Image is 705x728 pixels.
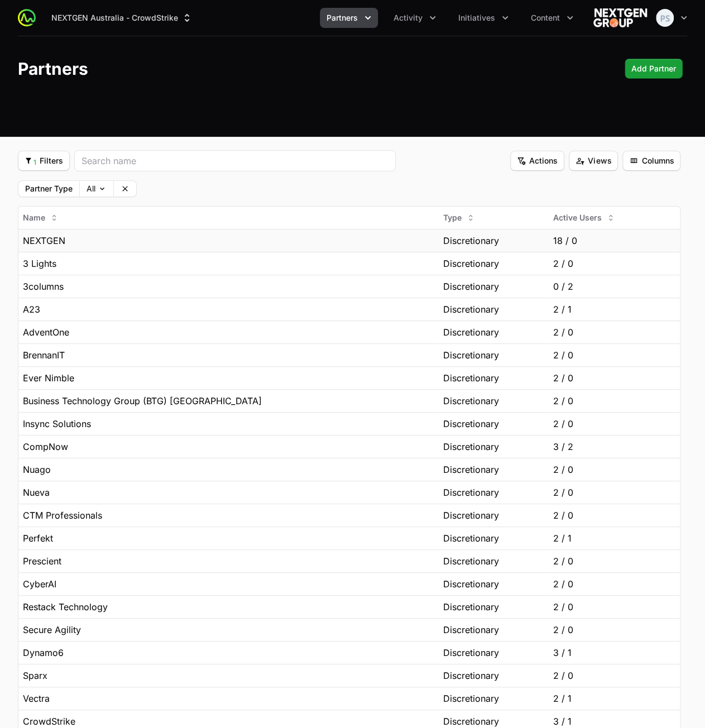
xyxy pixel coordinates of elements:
[443,463,499,476] span: Discretionary
[23,440,68,453] span: CompNow
[320,8,378,28] button: Partners
[553,692,572,705] span: 2 / 1
[569,151,618,171] button: Views
[387,8,443,28] button: Activity
[443,280,499,293] span: Discretionary
[23,646,64,659] span: Dynamo6
[45,8,199,28] button: NEXTGEN Australia - CrowdStrike
[23,509,102,522] span: CTM Professionals
[18,151,70,171] button: Filter options
[23,600,108,614] span: Restack Technology
[23,303,40,316] span: A23
[553,303,572,316] span: 2 / 1
[553,234,577,247] span: 18 / 0
[443,531,499,545] span: Discretionary
[553,463,573,476] span: 2 / 0
[23,348,65,362] span: BrennanIT
[23,577,56,591] span: CyberAI
[394,12,423,23] span: Activity
[23,669,47,682] span: Sparx
[443,440,499,453] span: Discretionary
[631,62,676,75] span: Add Partner
[443,692,499,705] span: Discretionary
[443,554,499,568] span: Discretionary
[546,209,622,227] button: Active Users
[553,371,573,385] span: 2 / 0
[443,600,499,614] span: Discretionary
[553,440,573,453] span: 3 / 2
[443,669,499,682] span: Discretionary
[622,151,680,171] button: Columns
[452,8,515,28] div: Initiatives menu
[452,8,515,28] button: Initiatives
[45,8,199,28] div: Supplier switch menu
[458,12,495,23] span: Initiatives
[320,8,378,28] div: Partners menu
[553,348,573,362] span: 2 / 0
[553,394,573,408] span: 2 / 0
[443,325,499,339] span: Discretionary
[443,715,499,728] span: Discretionary
[553,212,602,223] span: Active Users
[443,646,499,659] span: Discretionary
[36,8,580,28] div: Main navigation
[524,8,580,28] button: Content
[443,577,499,591] span: Discretionary
[553,325,573,339] span: 2 / 0
[553,600,573,614] span: 2 / 0
[553,486,573,499] span: 2 / 0
[553,669,573,682] span: 2 / 0
[553,509,573,522] span: 2 / 0
[327,12,358,23] span: Partners
[443,371,499,385] span: Discretionary
[23,257,56,270] span: 3 Lights
[23,234,65,247] span: NEXTGEN
[593,7,647,29] img: NEXTGEN Australia
[524,8,580,28] div: Content menu
[23,531,53,545] span: Perfekt
[23,554,61,568] span: Prescient
[517,154,558,167] span: Actions
[443,234,499,247] span: Discretionary
[629,154,674,167] span: Columns
[23,212,45,223] span: Name
[437,209,482,227] button: Type
[81,154,389,167] input: Search name
[625,59,683,79] button: Add Partner
[443,623,499,636] span: Discretionary
[443,257,499,270] span: Discretionary
[18,9,36,27] img: ActivitySource
[23,371,74,385] span: Ever Nimble
[23,486,50,499] span: Nueva
[25,185,73,193] label: Partner Type
[553,623,573,636] span: 2 / 0
[553,531,572,545] span: 2 / 1
[25,154,63,167] span: Filters
[553,257,573,270] span: 2 / 0
[553,554,573,568] span: 2 / 0
[387,8,443,28] div: Activity menu
[23,715,75,728] span: CrowdStrike
[575,154,611,167] span: Views
[443,394,499,408] span: Discretionary
[443,486,499,499] span: Discretionary
[23,280,64,293] span: 3columns
[23,623,81,636] span: Secure Agility
[553,577,573,591] span: 2 / 0
[16,209,65,227] button: Name
[18,59,88,79] h1: Partners
[553,715,572,728] span: 3 / 1
[553,280,573,293] span: 0 / 2
[23,692,50,705] span: Vectra
[443,212,462,223] span: Type
[443,348,499,362] span: Discretionary
[33,159,36,166] sub: 1
[23,394,262,408] span: Business Technology Group (BTG) [GEOGRAPHIC_DATA]
[553,646,572,659] span: 3 / 1
[625,59,683,79] div: Primary actions
[443,303,499,316] span: Discretionary
[23,325,69,339] span: AdventOne
[23,463,51,476] span: Nuago
[656,9,674,27] img: Peter Spillane
[553,417,573,430] span: 2 / 0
